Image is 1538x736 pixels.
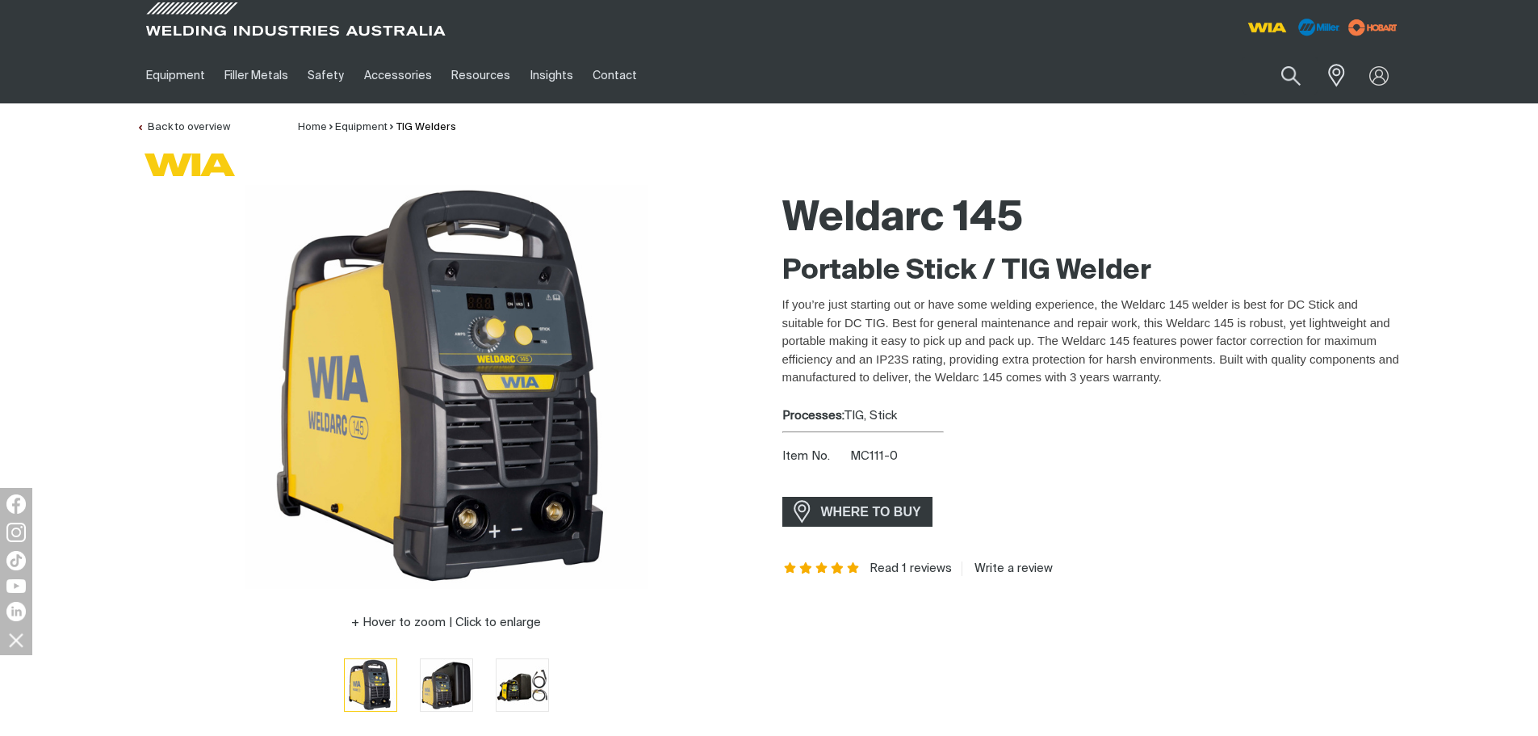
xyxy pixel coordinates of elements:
div: TIG, Stick [782,407,1402,426]
a: Read 1 reviews [870,561,952,576]
a: Filler Metals [215,48,298,103]
a: Accessories [354,48,442,103]
img: TikTok [6,551,26,570]
img: Weldarc 145 [245,185,648,589]
button: Go to slide 1 [344,658,397,712]
img: hide socials [2,626,30,654]
p: If you’re just starting out or have some welding experience, the Weldarc 145 welder is best for D... [782,296,1402,387]
img: LinkedIn [6,602,26,621]
a: Home [298,122,327,132]
a: Safety [298,48,354,103]
span: WHERE TO BUY [811,499,932,525]
span: Item No. [782,448,848,466]
button: Go to slide 2 [420,658,473,712]
a: Back to overview [136,122,230,132]
img: Weldarc 145 [345,659,396,711]
nav: Main [136,48,1086,103]
a: Contact [583,48,647,103]
img: Weldarc 145 [421,659,472,711]
a: WHERE TO BUY [782,497,933,527]
nav: Breadcrumb [298,120,456,136]
a: Insights [520,48,582,103]
img: miller [1343,15,1402,40]
span: Rating: 5 [782,563,861,574]
img: Facebook [6,494,26,514]
span: MC111-0 [850,450,898,462]
a: Equipment [335,122,388,132]
a: Write a review [962,561,1053,576]
a: Equipment [136,48,215,103]
img: YouTube [6,579,26,593]
input: Product name or item number... [1243,57,1318,95]
img: Instagram [6,523,26,542]
button: Go to slide 3 [496,658,549,712]
h2: Portable Stick / TIG Welder [782,254,1402,289]
img: Weldarc 145 [497,659,548,711]
strong: Processes: [782,410,844,422]
a: TIG Welders [396,122,456,132]
h1: Weldarc 145 [782,193,1402,246]
button: Search products [1264,57,1318,95]
a: Resources [442,48,520,103]
button: Hover to zoom | Click to enlarge [342,613,551,633]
